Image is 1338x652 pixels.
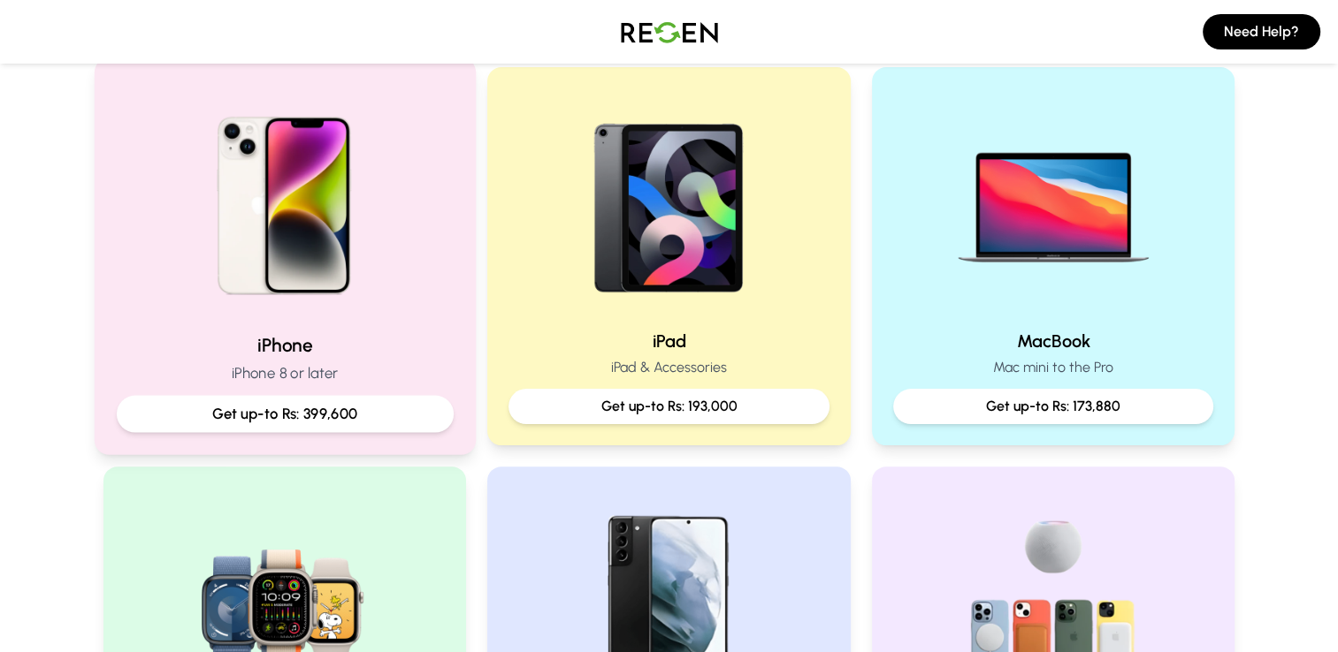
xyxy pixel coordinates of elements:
p: iPad & Accessories [508,357,830,378]
p: Mac mini to the Pro [893,357,1214,378]
h2: iPad [508,329,830,353]
p: iPhone 8 or later [116,362,453,384]
img: iPhone [165,80,403,318]
h2: MacBook [893,329,1214,353]
p: Get up-to Rs: 193,000 [523,396,815,417]
img: MacBook [940,88,1166,315]
h2: iPhone [116,332,453,358]
p: Get up-to Rs: 399,600 [131,403,438,425]
p: Get up-to Rs: 173,880 [907,396,1200,417]
img: Logo [608,7,731,57]
img: iPad [555,88,782,315]
button: Need Help? [1203,14,1320,49]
